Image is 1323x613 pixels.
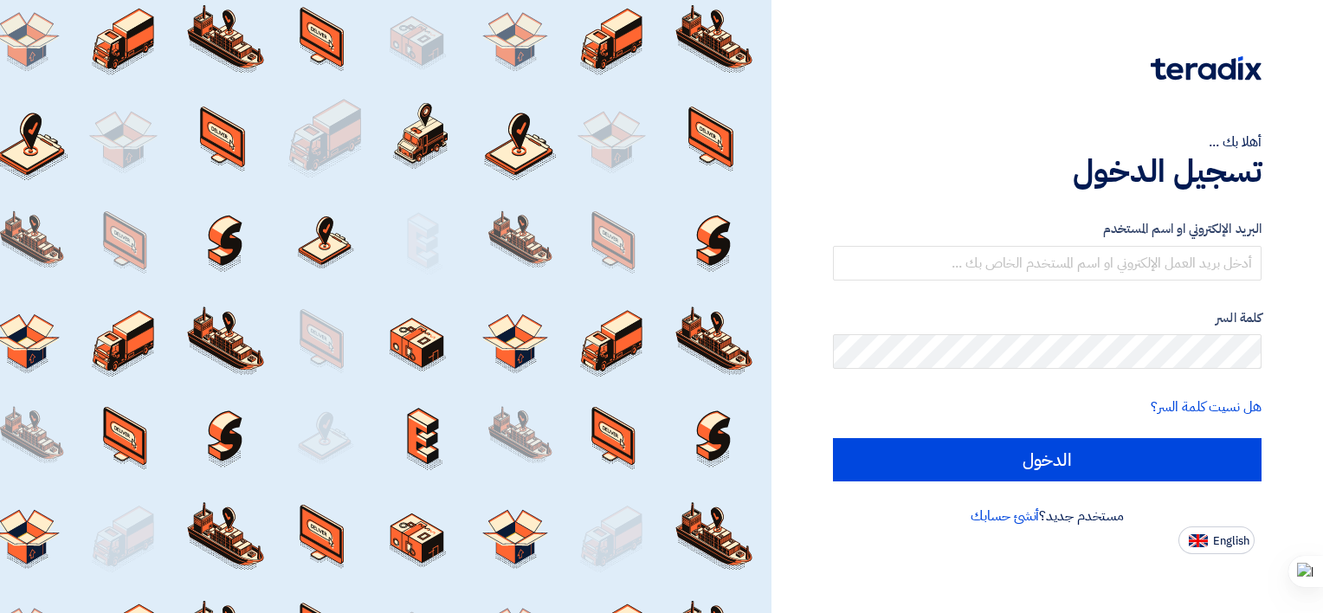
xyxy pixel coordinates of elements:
img: en-US.png [1189,534,1208,547]
input: الدخول [833,438,1262,481]
button: English [1178,526,1255,554]
div: مستخدم جديد؟ [833,506,1262,526]
label: البريد الإلكتروني او اسم المستخدم [833,219,1262,239]
a: هل نسيت كلمة السر؟ [1151,397,1262,417]
img: Teradix logo [1151,56,1262,81]
a: أنشئ حسابك [971,506,1039,526]
div: أهلا بك ... [833,132,1262,152]
span: English [1213,535,1249,547]
label: كلمة السر [833,308,1262,328]
h1: تسجيل الدخول [833,152,1262,190]
input: أدخل بريد العمل الإلكتروني او اسم المستخدم الخاص بك ... [833,246,1262,281]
